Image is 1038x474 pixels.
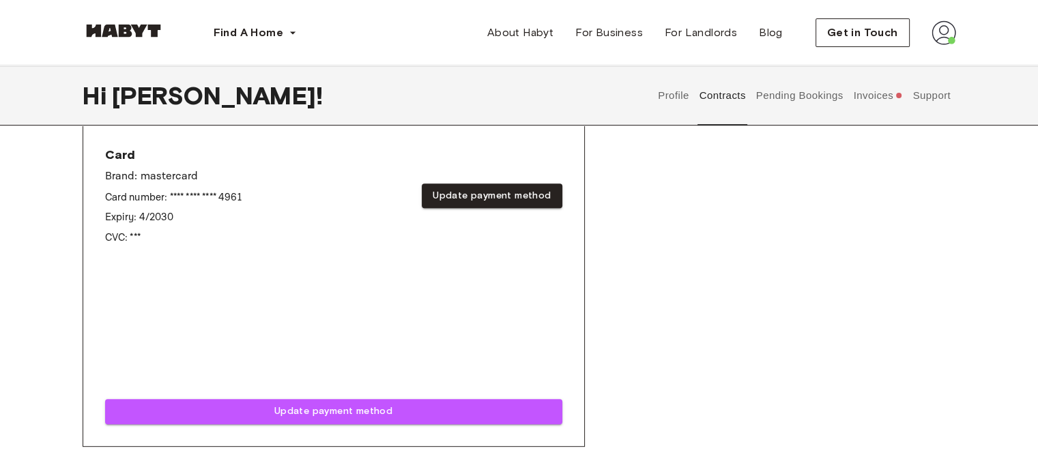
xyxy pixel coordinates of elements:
button: Update payment method [105,399,562,424]
span: For Business [575,25,643,41]
span: Find A Home [214,25,283,41]
span: About Habyt [487,25,553,41]
button: Profile [657,65,691,125]
button: Find A Home [203,19,308,46]
span: Blog [759,25,783,41]
img: Habyt [83,24,164,38]
span: Hi [83,81,112,110]
button: Contracts [697,65,747,125]
button: Get in Touch [816,18,910,47]
iframe: Secure payment input frame [102,264,565,391]
div: user profile tabs [653,65,956,125]
button: Update payment method [422,183,562,209]
a: For Business [564,19,654,46]
span: Get in Touch [827,25,898,41]
span: Card [105,147,242,163]
button: Invoices [852,65,904,125]
span: [PERSON_NAME] ! [112,81,323,110]
img: avatar [932,20,956,45]
a: For Landlords [654,19,748,46]
a: Blog [748,19,794,46]
p: Brand: mastercard [105,168,242,185]
button: Support [911,65,953,125]
a: About Habyt [476,19,564,46]
p: Expiry: 4 / 2030 [105,210,242,224]
span: For Landlords [665,25,737,41]
button: Pending Bookings [754,65,845,125]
